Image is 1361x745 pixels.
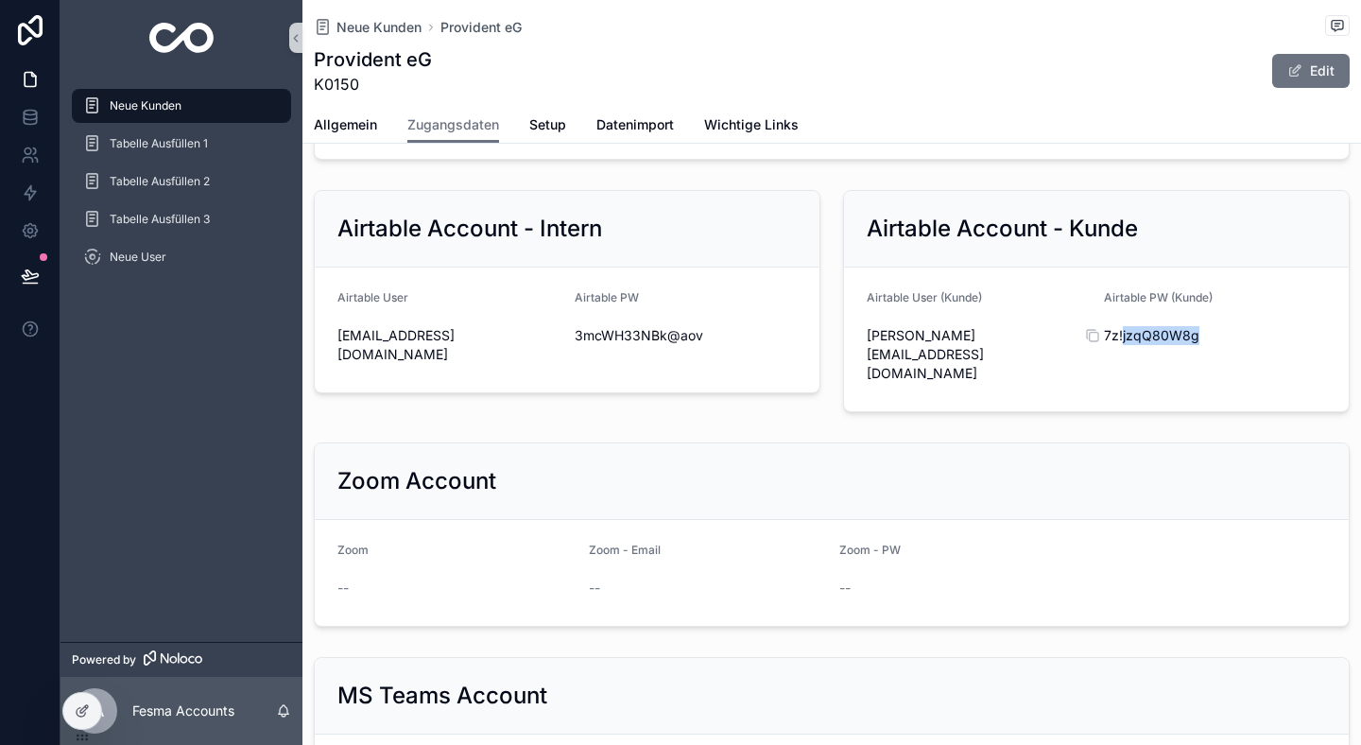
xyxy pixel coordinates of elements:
p: Fesma Accounts [132,702,234,720]
span: Datenimport [596,115,674,134]
a: Tabelle Ausfüllen 2 [72,165,291,199]
span: 7z!jzqQ80W8g [1104,326,1326,345]
span: -- [839,579,851,598]
span: [EMAIL_ADDRESS][DOMAIN_NAME] [337,326,560,364]
span: Tabelle Ausfüllen 1 [110,136,208,151]
span: Airtable PW (Kunde) [1104,290,1213,304]
a: Datenimport [596,108,674,146]
span: Zoom [337,543,369,557]
span: Powered by [72,652,136,667]
h2: Zoom Account [337,466,496,496]
span: Airtable User (Kunde) [867,290,982,304]
a: Provident eG [440,18,522,37]
h2: MS Teams Account [337,681,547,711]
span: Wichtige Links [704,115,799,134]
h2: Airtable Account - Kunde [867,214,1138,244]
span: -- [337,579,349,598]
span: Neue Kunden [336,18,422,37]
a: Allgemein [314,108,377,146]
a: Tabelle Ausfüllen 3 [72,202,291,236]
h2: Airtable Account - Intern [337,214,602,244]
a: Neue Kunden [314,18,422,37]
span: Allgemein [314,115,377,134]
button: Edit [1272,54,1350,88]
a: Tabelle Ausfüllen 1 [72,127,291,161]
span: K0150 [314,73,432,95]
span: Zoom - Email [589,543,661,557]
a: Setup [529,108,566,146]
span: Zoom - PW [839,543,901,557]
span: Zugangsdaten [407,115,499,134]
span: Airtable User [337,290,408,304]
div: scrollable content [60,76,302,299]
span: Neue Kunden [110,98,181,113]
a: Neue Kunden [72,89,291,123]
span: [PERSON_NAME][EMAIL_ADDRESS][DOMAIN_NAME] [867,326,1089,383]
span: Tabelle Ausfüllen 2 [110,174,210,189]
h1: Provident eG [314,46,432,73]
span: Setup [529,115,566,134]
a: Wichtige Links [704,108,799,146]
a: Zugangsdaten [407,108,499,144]
span: Neue User [110,250,166,265]
span: Tabelle Ausfüllen 3 [110,212,210,227]
a: Powered by [60,642,302,677]
span: 3mcWH33NBk@aov [575,326,797,345]
span: Airtable PW [575,290,639,304]
img: App logo [149,23,215,53]
span: -- [589,579,600,598]
a: Neue User [72,240,291,274]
